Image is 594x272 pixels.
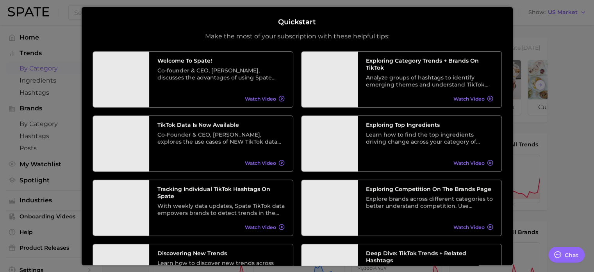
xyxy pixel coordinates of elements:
h3: Exploring Category Trends + Brands on TikTok [366,57,493,71]
a: TikTok data is now availableCo-Founder & CEO, [PERSON_NAME], explores the use cases of NEW TikTok... [93,115,293,172]
div: Co-Founder & CEO, [PERSON_NAME], explores the use cases of NEW TikTok data and its relationship w... [157,131,285,145]
span: Watch Video [245,160,276,166]
span: Watch Video [453,96,485,102]
a: Exploring Competition on the Brands PageExplore brands across different categories to better unde... [301,180,502,236]
div: Co-founder & CEO, [PERSON_NAME], discusses the advantages of using Spate data as well as its vari... [157,67,285,81]
h3: Discovering New Trends [157,250,285,257]
p: Make the most of your subscription with these helpful tips: [205,32,389,40]
h3: TikTok data is now available [157,121,285,128]
h3: Exploring Competition on the Brands Page [366,186,493,193]
span: Watch Video [453,160,485,166]
div: With weekly data updates, Spate TikTok data empowers brands to detect trends in the earliest stag... [157,202,285,216]
h3: Tracking Individual TikTok Hashtags on Spate [157,186,285,200]
a: Exploring Category Trends + Brands on TikTokAnalyze groups of hashtags to identify emerging theme... [301,51,502,108]
h2: Quickstart [278,18,316,26]
div: Explore brands across different categories to better understand competition. Use different preset... [366,195,493,209]
span: Watch Video [453,224,485,230]
div: Analyze groups of hashtags to identify emerging themes and understand TikTok trends at a higher l... [366,74,493,88]
a: Tracking Individual TikTok Hashtags on SpateWith weekly data updates, Spate TikTok data empowers ... [93,180,293,236]
span: Watch Video [245,224,276,230]
h3: Deep Dive: TikTok Trends + Related Hashtags [366,250,493,264]
h3: Exploring Top Ingredients [366,121,493,128]
a: Welcome to Spate!Co-founder & CEO, [PERSON_NAME], discusses the advantages of using Spate data as... [93,51,293,108]
span: Watch Video [245,96,276,102]
a: Exploring Top IngredientsLearn how to find the top ingredients driving change across your categor... [301,115,502,172]
h3: Welcome to Spate! [157,57,285,64]
div: Learn how to find the top ingredients driving change across your category of choice. From broad c... [366,131,493,145]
